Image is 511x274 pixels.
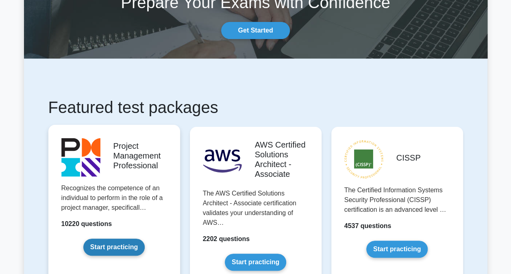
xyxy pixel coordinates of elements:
h1: Featured test packages [48,98,463,117]
a: Start practicing [83,239,145,256]
a: Get Started [221,22,289,39]
a: Start practicing [225,254,286,271]
a: Start practicing [366,241,428,258]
